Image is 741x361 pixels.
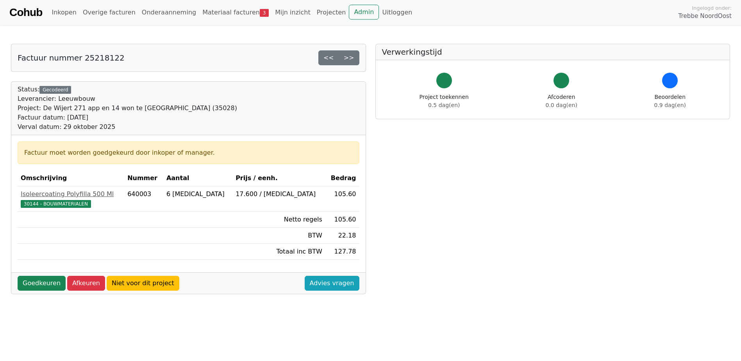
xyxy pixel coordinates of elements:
th: Omschrijving [18,170,124,186]
a: Uitloggen [379,5,415,20]
a: Onderaanneming [139,5,199,20]
div: Afcoderen [546,93,577,109]
th: Prijs / eenh. [232,170,325,186]
h5: Verwerkingstijd [382,47,724,57]
div: Isoleercoating Polyfilla 500 Ml [21,189,121,199]
div: 6 [MEDICAL_DATA] [166,189,229,199]
th: Bedrag [325,170,359,186]
a: >> [339,50,359,65]
span: Ingelogd onder: [692,4,732,12]
th: Nummer [124,170,163,186]
span: 30144 - BOUWMATERIALEN [21,200,91,208]
span: 3 [260,9,269,17]
a: Niet voor dit project [107,276,179,291]
span: 0.5 dag(en) [428,102,460,108]
div: Leverancier: Leeuwbouw [18,94,237,104]
td: 640003 [124,186,163,212]
div: Factuur datum: [DATE] [18,113,237,122]
div: Status: [18,85,237,132]
td: BTW [232,228,325,244]
a: Goedkeuren [18,276,66,291]
a: Isoleercoating Polyfilla 500 Ml30144 - BOUWMATERIALEN [21,189,121,208]
div: 17.600 / [MEDICAL_DATA] [236,189,322,199]
td: Totaal inc BTW [232,244,325,260]
a: Cohub [9,3,42,22]
a: Admin [349,5,379,20]
span: 0.0 dag(en) [546,102,577,108]
a: Inkopen [48,5,79,20]
td: 22.18 [325,228,359,244]
a: Materiaal facturen3 [199,5,272,20]
span: Trebbe NoordOost [679,12,732,21]
a: Mijn inzicht [272,5,314,20]
span: 0.9 dag(en) [654,102,686,108]
div: Gecodeerd [39,86,71,94]
a: Overige facturen [80,5,139,20]
td: 105.60 [325,212,359,228]
th: Aantal [163,170,232,186]
div: Beoordelen [654,93,686,109]
div: Project toekennen [420,93,469,109]
h5: Factuur nummer 25218122 [18,53,125,63]
td: 127.78 [325,244,359,260]
div: Factuur moet worden goedgekeurd door inkoper of manager. [24,148,353,157]
a: Projecten [314,5,349,20]
a: Advies vragen [305,276,359,291]
div: Project: De Wijert 271 app en 14 won te [GEOGRAPHIC_DATA] (35028) [18,104,237,113]
td: Netto regels [232,212,325,228]
td: 105.60 [325,186,359,212]
a: Afkeuren [67,276,105,291]
a: << [318,50,339,65]
div: Verval datum: 29 oktober 2025 [18,122,237,132]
